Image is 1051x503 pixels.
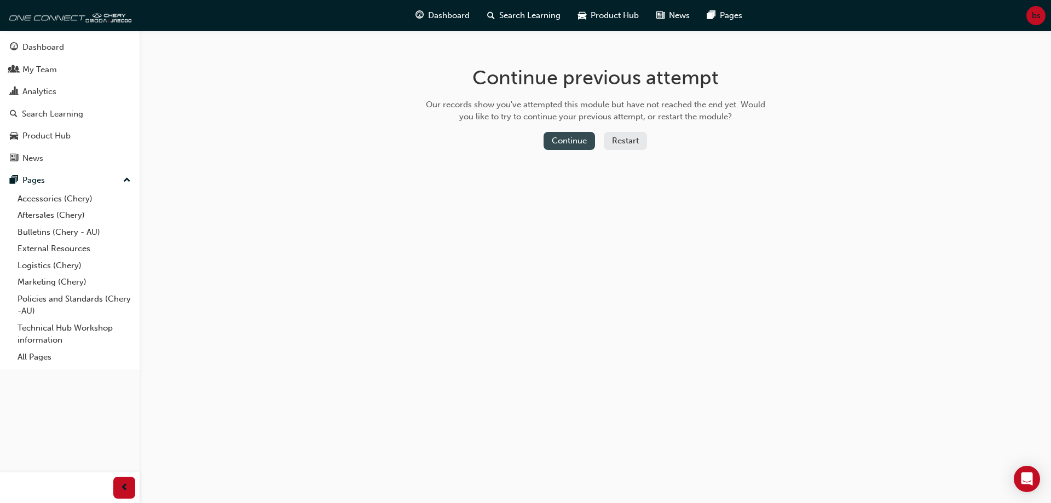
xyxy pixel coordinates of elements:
span: up-icon [123,174,131,188]
a: All Pages [13,349,135,366]
span: search-icon [10,109,18,119]
a: My Team [4,60,135,80]
a: Marketing (Chery) [13,274,135,291]
button: Continue [544,132,595,150]
span: guage-icon [415,9,424,22]
a: Policies and Standards (Chery -AU) [13,291,135,320]
div: My Team [22,63,57,76]
span: Pages [720,9,742,22]
div: Search Learning [22,108,83,120]
span: search-icon [487,9,495,22]
a: Accessories (Chery) [13,190,135,207]
div: Pages [22,174,45,187]
div: Open Intercom Messenger [1014,466,1040,492]
span: Product Hub [591,9,639,22]
div: Product Hub [22,130,71,142]
a: news-iconNews [648,4,698,27]
span: car-icon [578,9,586,22]
div: Our records show you've attempted this module but have not reached the end yet. Would you like to... [422,99,769,123]
a: pages-iconPages [698,4,751,27]
div: News [22,152,43,165]
button: Restart [604,132,647,150]
span: pages-icon [707,9,715,22]
button: Pages [4,170,135,190]
span: bs [1032,9,1041,22]
a: News [4,148,135,169]
h1: Continue previous attempt [422,66,769,90]
span: News [669,9,690,22]
div: Dashboard [22,41,64,54]
a: Aftersales (Chery) [13,207,135,224]
span: Search Learning [499,9,561,22]
span: people-icon [10,65,18,75]
div: Analytics [22,85,56,98]
a: Product Hub [4,126,135,146]
a: Dashboard [4,37,135,57]
span: prev-icon [120,481,129,495]
button: bs [1026,6,1046,25]
span: Dashboard [428,9,470,22]
span: guage-icon [10,43,18,53]
span: car-icon [10,131,18,141]
a: car-iconProduct Hub [569,4,648,27]
a: External Resources [13,240,135,257]
a: guage-iconDashboard [407,4,478,27]
img: oneconnect [5,4,131,26]
span: pages-icon [10,176,18,186]
span: news-icon [10,154,18,164]
a: Technical Hub Workshop information [13,320,135,349]
a: Search Learning [4,104,135,124]
span: chart-icon [10,87,18,97]
a: Analytics [4,82,135,102]
span: news-icon [656,9,665,22]
a: Bulletins (Chery - AU) [13,224,135,241]
a: Logistics (Chery) [13,257,135,274]
a: search-iconSearch Learning [478,4,569,27]
button: DashboardMy TeamAnalyticsSearch LearningProduct HubNews [4,35,135,170]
